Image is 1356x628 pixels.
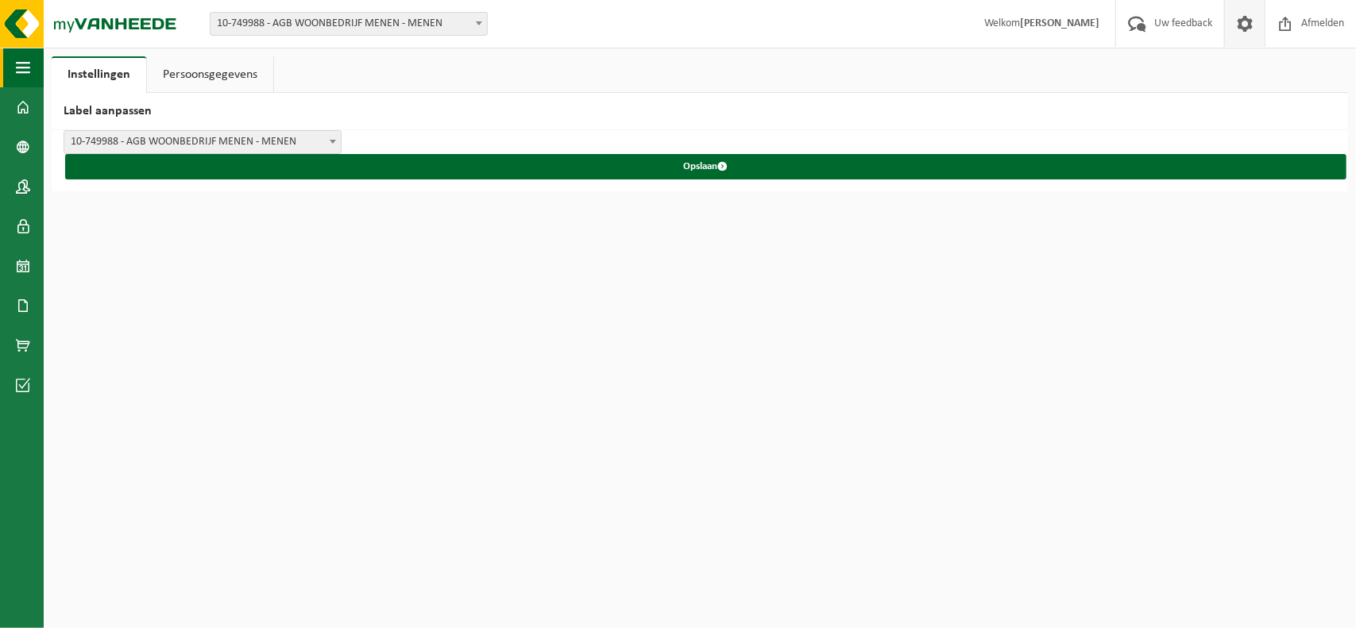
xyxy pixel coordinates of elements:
span: 10-749988 - AGB WOONBEDRIJF MENEN - MENEN [64,131,341,153]
span: 10-749988 - AGB WOONBEDRIJF MENEN - MENEN [211,13,487,35]
span: 10-749988 - AGB WOONBEDRIJF MENEN - MENEN [210,12,488,36]
a: Persoonsgegevens [147,56,273,93]
span: 10-749988 - AGB WOONBEDRIJF MENEN - MENEN [64,130,342,154]
button: Opslaan [65,154,1346,179]
a: Instellingen [52,56,146,93]
strong: [PERSON_NAME] [1020,17,1099,29]
h2: Label aanpassen [52,93,1348,130]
